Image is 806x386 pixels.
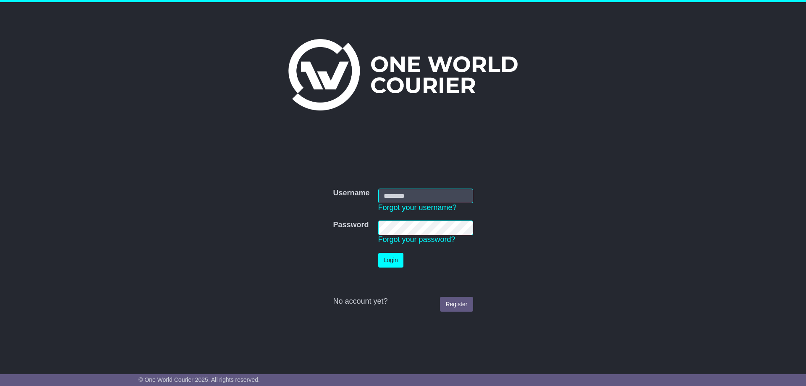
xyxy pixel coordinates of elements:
label: Username [333,189,369,198]
a: Forgot your username? [378,203,457,212]
label: Password [333,221,369,230]
img: One World [288,39,518,110]
a: Register [440,297,473,312]
div: No account yet? [333,297,473,306]
span: © One World Courier 2025. All rights reserved. [139,376,260,383]
a: Forgot your password? [378,235,455,244]
button: Login [378,253,403,268]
